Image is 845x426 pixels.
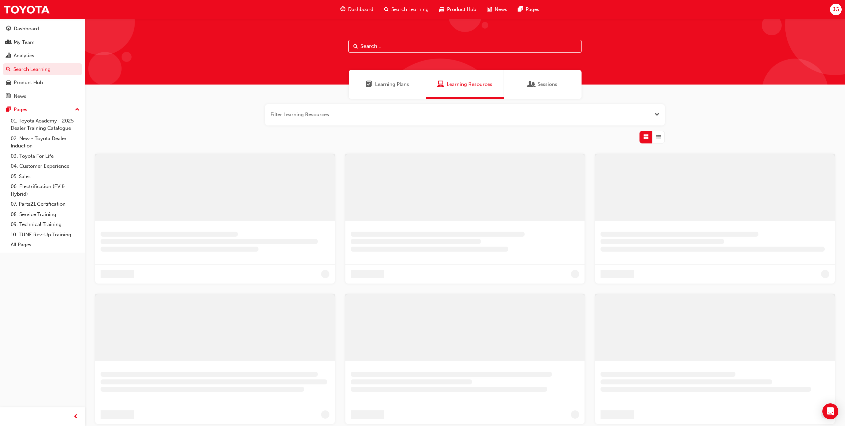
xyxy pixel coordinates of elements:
a: guage-iconDashboard [335,3,379,16]
a: Analytics [3,50,82,62]
img: Trak [3,2,50,17]
a: 01. Toyota Academy - 2025 Dealer Training Catalogue [8,116,82,133]
div: Pages [14,106,27,113]
a: Dashboard [3,23,82,35]
span: List [656,133,661,141]
span: Search [353,43,358,50]
span: Product Hub [447,6,476,13]
span: car-icon [6,80,11,86]
a: SessionsSessions [504,70,582,99]
button: Pages [3,104,82,116]
span: prev-icon [73,413,78,421]
span: news-icon [487,5,492,14]
span: Search Learning [391,6,429,13]
span: Sessions [528,81,535,88]
a: 10. TUNE Rev-Up Training [8,230,82,240]
div: Dashboard [14,25,39,33]
span: Learning Resources [437,81,444,88]
button: JG [830,4,842,15]
span: Dashboard [348,6,373,13]
a: Learning PlansLearning Plans [349,70,426,99]
a: Product Hub [3,77,82,89]
a: news-iconNews [482,3,513,16]
span: guage-icon [340,5,345,14]
a: 08. Service Training [8,209,82,220]
a: All Pages [8,240,82,250]
a: Learning ResourcesLearning Resources [426,70,504,99]
a: 05. Sales [8,171,82,182]
div: Analytics [14,52,34,60]
div: My Team [14,39,35,46]
span: guage-icon [6,26,11,32]
span: chart-icon [6,53,11,59]
a: 09. Technical Training [8,219,82,230]
span: search-icon [6,67,11,73]
span: JG [833,6,839,13]
span: News [495,6,507,13]
div: News [14,93,26,100]
div: Product Hub [14,79,43,87]
a: News [3,90,82,103]
span: Sessions [538,81,557,88]
span: Grid [643,133,648,141]
a: Search Learning [3,63,82,76]
a: 06. Electrification (EV & Hybrid) [8,181,82,199]
a: My Team [3,36,82,49]
span: Learning Resources [447,81,492,88]
button: Open the filter [654,111,659,118]
span: people-icon [6,40,11,46]
span: news-icon [6,94,11,100]
a: 02. New - Toyota Dealer Induction [8,133,82,151]
span: Pages [526,6,539,13]
span: pages-icon [6,107,11,113]
a: 03. Toyota For Life [8,151,82,161]
a: 04. Customer Experience [8,161,82,171]
span: search-icon [384,5,389,14]
a: search-iconSearch Learning [379,3,434,16]
span: Learning Plans [375,81,409,88]
input: Search... [348,40,582,53]
span: Learning Plans [366,81,372,88]
a: 07. Parts21 Certification [8,199,82,209]
span: up-icon [75,106,80,114]
button: DashboardMy TeamAnalyticsSearch LearningProduct HubNews [3,21,82,104]
span: pages-icon [518,5,523,14]
div: Open Intercom Messenger [822,403,838,419]
a: pages-iconPages [513,3,545,16]
span: car-icon [439,5,444,14]
a: car-iconProduct Hub [434,3,482,16]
